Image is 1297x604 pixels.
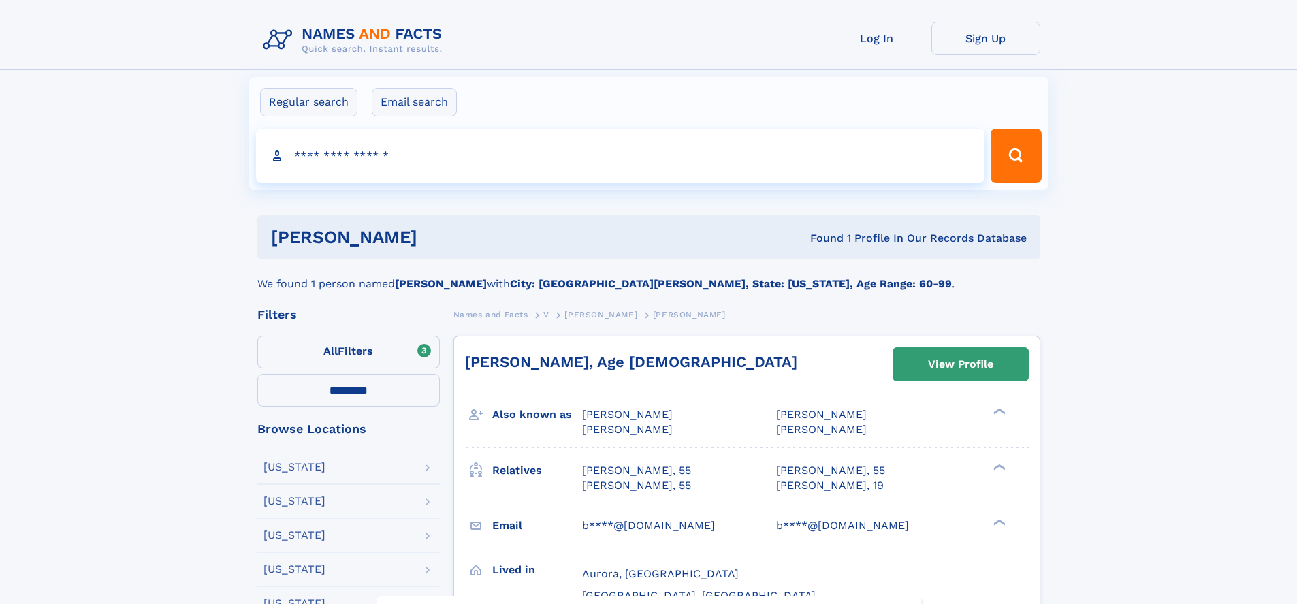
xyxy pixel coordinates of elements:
[582,423,673,436] span: [PERSON_NAME]
[395,277,487,290] b: [PERSON_NAME]
[990,518,1006,526] div: ❯
[564,306,637,323] a: [PERSON_NAME]
[582,589,816,602] span: [GEOGRAPHIC_DATA], [GEOGRAPHIC_DATA]
[271,229,614,246] h1: [PERSON_NAME]
[776,423,867,436] span: [PERSON_NAME]
[990,462,1006,471] div: ❯
[257,259,1040,292] div: We found 1 person named with .
[263,496,325,507] div: [US_STATE]
[653,310,726,319] span: [PERSON_NAME]
[776,408,867,421] span: [PERSON_NAME]
[492,558,582,582] h3: Lived in
[257,423,440,435] div: Browse Locations
[776,463,885,478] a: [PERSON_NAME], 55
[465,353,797,370] a: [PERSON_NAME], Age [DEMOGRAPHIC_DATA]
[582,567,739,580] span: Aurora, [GEOGRAPHIC_DATA]
[257,336,440,368] label: Filters
[510,277,952,290] b: City: [GEOGRAPHIC_DATA][PERSON_NAME], State: [US_STATE], Age Range: 60-99
[776,478,884,493] a: [PERSON_NAME], 19
[990,407,1006,416] div: ❯
[257,308,440,321] div: Filters
[582,478,691,493] a: [PERSON_NAME], 55
[564,310,637,319] span: [PERSON_NAME]
[822,22,931,55] a: Log In
[928,349,993,380] div: View Profile
[991,129,1041,183] button: Search Button
[263,530,325,541] div: [US_STATE]
[582,408,673,421] span: [PERSON_NAME]
[263,462,325,473] div: [US_STATE]
[492,514,582,537] h3: Email
[931,22,1040,55] a: Sign Up
[543,306,549,323] a: V
[256,129,985,183] input: search input
[582,463,691,478] a: [PERSON_NAME], 55
[492,403,582,426] h3: Also known as
[492,459,582,482] h3: Relatives
[372,88,457,116] label: Email search
[543,310,549,319] span: V
[893,348,1028,381] a: View Profile
[257,22,453,59] img: Logo Names and Facts
[263,564,325,575] div: [US_STATE]
[613,231,1027,246] div: Found 1 Profile In Our Records Database
[323,345,338,357] span: All
[453,306,528,323] a: Names and Facts
[260,88,357,116] label: Regular search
